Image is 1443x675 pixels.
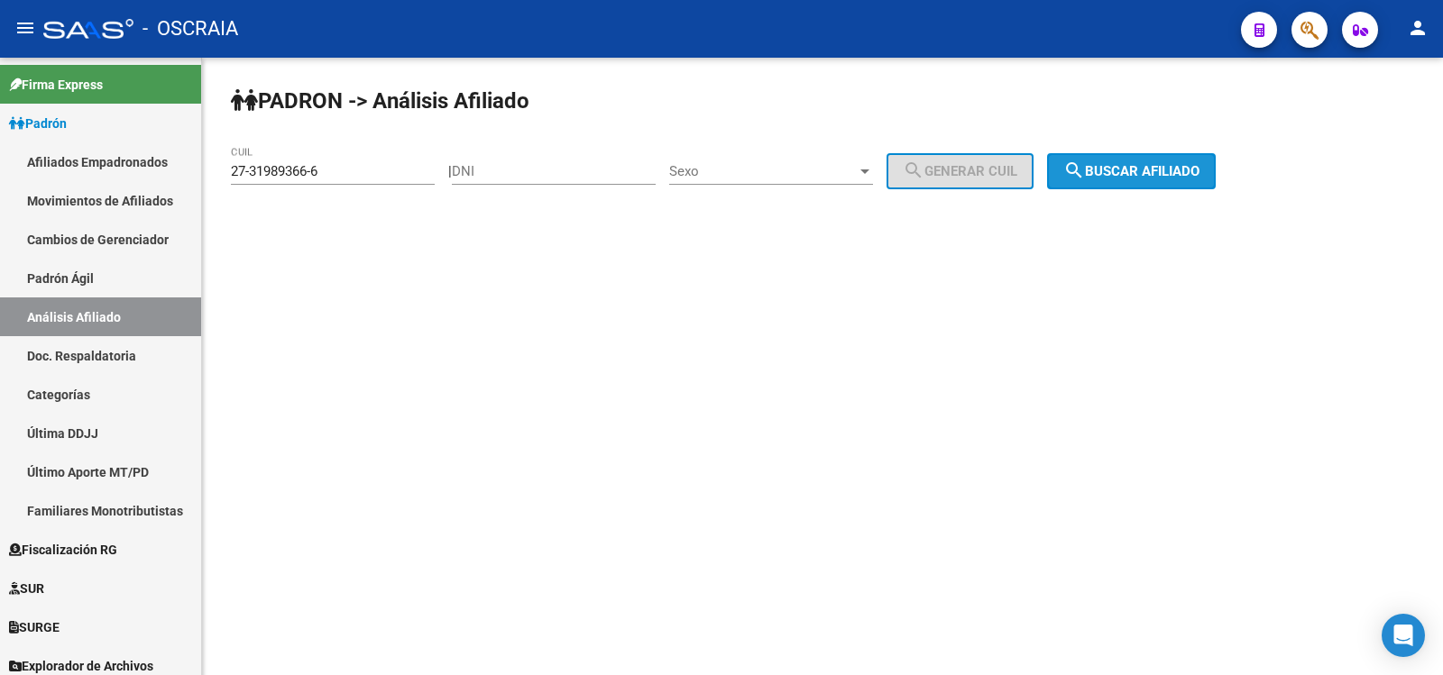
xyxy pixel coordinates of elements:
[448,163,1047,179] div: |
[9,579,44,598] span: SUR
[9,617,60,637] span: SURGE
[1382,614,1425,657] div: Open Intercom Messenger
[9,75,103,95] span: Firma Express
[669,163,857,179] span: Sexo
[14,17,36,39] mat-icon: menu
[9,114,67,133] span: Padrón
[903,160,924,181] mat-icon: search
[1063,160,1085,181] mat-icon: search
[887,153,1034,189] button: Generar CUIL
[142,9,238,49] span: - OSCRAIA
[1407,17,1429,39] mat-icon: person
[231,88,529,114] strong: PADRON -> Análisis Afiliado
[1063,163,1199,179] span: Buscar afiliado
[1047,153,1216,189] button: Buscar afiliado
[9,540,117,560] span: Fiscalización RG
[903,163,1017,179] span: Generar CUIL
